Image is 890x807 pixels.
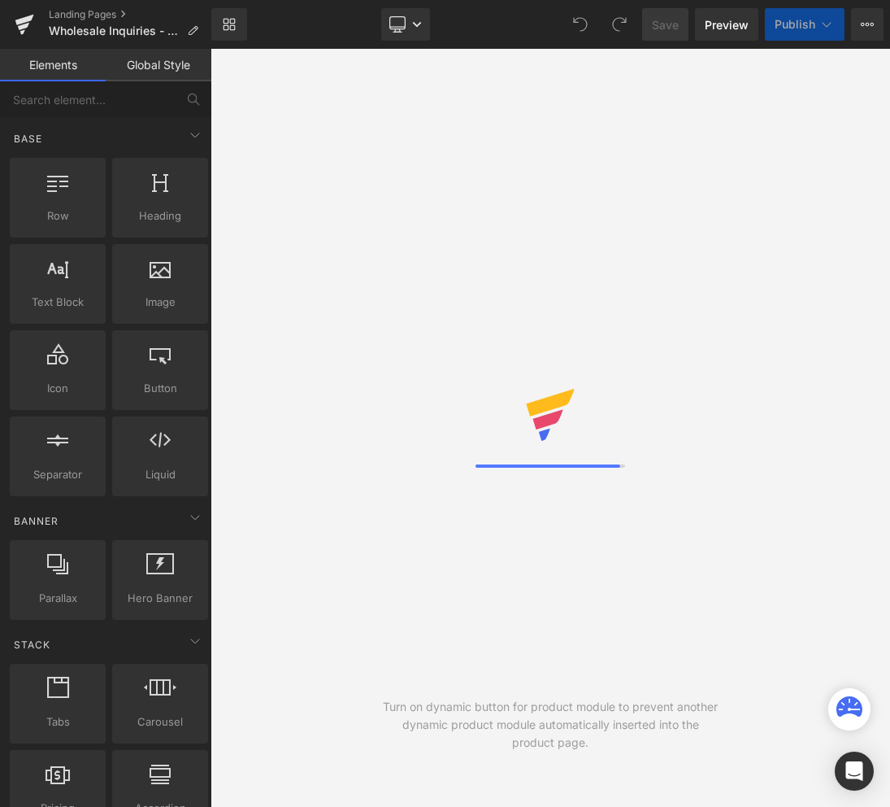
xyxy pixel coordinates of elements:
[835,752,874,791] div: Open Intercom Messenger
[15,466,101,483] span: Separator
[765,8,844,41] button: Publish
[564,8,597,41] button: Undo
[12,513,60,529] span: Banner
[15,207,101,225] span: Row
[117,380,203,397] span: Button
[117,590,203,607] span: Hero Banner
[49,8,211,21] a: Landing Pages
[117,466,203,483] span: Liquid
[851,8,883,41] button: More
[380,698,720,752] div: Turn on dynamic button for product module to prevent another dynamic product module automatically...
[15,294,101,311] span: Text Block
[106,49,211,81] a: Global Style
[705,16,749,33] span: Preview
[117,294,203,311] span: Image
[49,24,180,37] span: Wholesale Inquiries - waitlist
[117,713,203,731] span: Carousel
[15,380,101,397] span: Icon
[211,8,247,41] a: New Library
[12,637,52,652] span: Stack
[117,207,203,225] span: Heading
[603,8,636,41] button: Redo
[12,131,44,146] span: Base
[775,18,815,31] span: Publish
[15,713,101,731] span: Tabs
[695,8,758,41] a: Preview
[15,590,101,607] span: Parallax
[652,16,679,33] span: Save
